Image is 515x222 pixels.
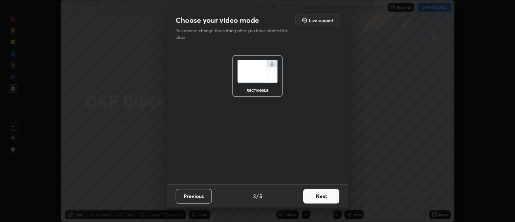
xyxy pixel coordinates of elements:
h2: Choose your video mode [176,16,259,25]
button: Previous [176,189,212,203]
h4: / [256,192,259,200]
button: Next [303,189,339,203]
div: rectangle [243,89,272,92]
img: normalScreenIcon.ae25ed63.svg [237,60,278,83]
h4: 5 [259,192,262,200]
h4: 2 [253,192,256,200]
h5: Live support [309,18,333,22]
p: You cannot change this setting after you have started the class [176,28,293,41]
